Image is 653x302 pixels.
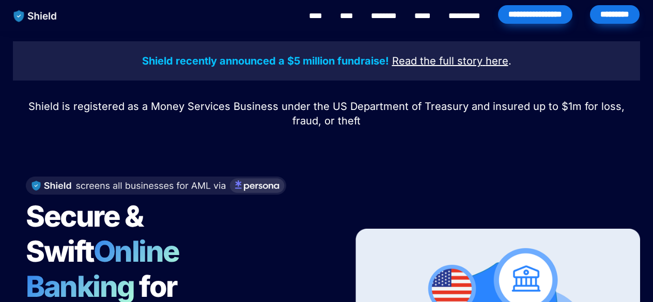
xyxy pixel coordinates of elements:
img: website logo [9,5,62,27]
strong: Shield recently announced a $5 million fundraise! [142,55,389,67]
u: Read the full story [392,55,483,67]
span: Secure & Swift [26,199,148,269]
a: Read the full story [392,56,483,67]
u: here [486,55,508,67]
span: Shield is registered as a Money Services Business under the US Department of Treasury and insured... [28,100,628,127]
a: here [486,56,508,67]
span: . [508,55,511,67]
